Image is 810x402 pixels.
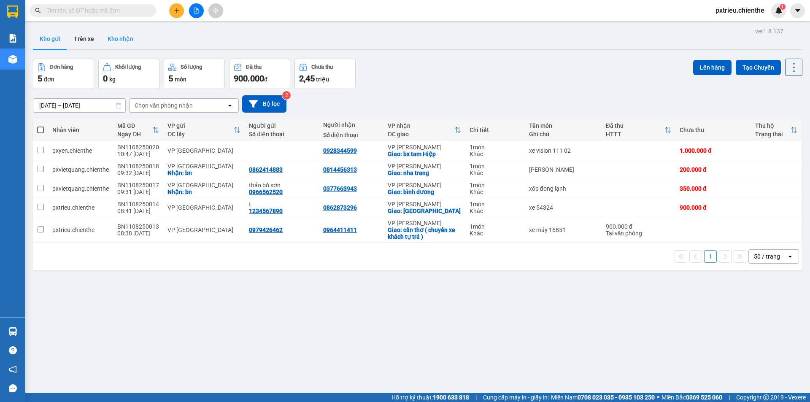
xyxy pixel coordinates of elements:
button: Đã thu900.000đ [229,59,290,89]
div: Tại văn phòng [606,230,671,237]
div: xốp đong lạnh [529,185,597,192]
div: Đơn hàng [50,64,73,70]
div: ver 1.8.137 [755,27,783,36]
div: 0979426462 [249,227,283,233]
span: aim [213,8,219,13]
div: 09:31 [DATE] [117,189,159,195]
div: Tên món [529,122,597,129]
div: HTTT [606,131,664,138]
div: VP nhận [388,122,454,129]
span: caret-down [794,7,802,14]
div: 1 món [470,163,521,170]
div: VP [PERSON_NAME] [388,144,461,151]
span: Miền Bắc [661,393,722,402]
div: 0862873296 [323,204,357,211]
button: Lên hàng [693,60,732,75]
div: pxvietquang.chienthe [52,166,109,173]
div: BN1108250014 [117,201,159,208]
div: xe vision 111 02 [529,147,597,154]
div: Số lượng [181,64,202,70]
div: 900.000 đ [680,204,747,211]
div: 0862414883 [249,166,283,173]
div: BN1108250013 [117,223,159,230]
button: Khối lượng0kg [98,59,159,89]
div: Giao: bình dương [388,189,461,195]
div: 900.000 đ [606,223,671,230]
div: Ngày ĐH [117,131,152,138]
button: Đơn hàng5đơn [33,59,94,89]
img: solution-icon [8,34,17,43]
span: | [475,393,477,402]
div: thảo bồ sơn [249,182,314,189]
div: 0966562520 [249,189,283,195]
button: caret-down [790,3,805,18]
div: VP [GEOGRAPHIC_DATA] [167,204,240,211]
div: Đã thu [606,122,664,129]
span: pxtrieu.chienthe [709,5,771,16]
div: ĐC giao [388,131,454,138]
div: Trạng thái [755,131,791,138]
div: xe 54324 [529,204,597,211]
button: Tạo Chuyến [736,60,781,75]
button: aim [208,3,223,18]
div: BN1108250018 [117,163,159,170]
span: question-circle [9,346,17,354]
div: Đã thu [246,64,262,70]
div: 200.000 đ [680,166,747,173]
span: đơn [44,76,54,83]
div: Chưa thu [680,127,747,133]
div: VP [PERSON_NAME] [388,201,461,208]
span: message [9,384,17,392]
div: Giao: nha trang [388,170,461,176]
div: 1 món [470,144,521,151]
div: Nhận: bn [167,170,240,176]
div: VP [GEOGRAPHIC_DATA] [167,147,240,154]
input: Select a date range. [33,99,125,112]
div: 1 món [470,182,521,189]
button: Bộ lọc [242,95,286,113]
div: Khác [470,208,521,214]
div: Nhân viên [52,127,109,133]
button: Trên xe [67,29,101,49]
div: VP [GEOGRAPHIC_DATA] [167,163,240,170]
div: 0964411411 [323,227,357,233]
span: search [35,8,41,13]
span: đ [264,76,267,83]
span: Cung cấp máy in - giấy in: [483,393,549,402]
div: Thu hộ [755,122,791,129]
th: Toggle SortBy [163,119,245,141]
div: 09:32 [DATE] [117,170,159,176]
span: 5 [38,73,42,84]
svg: open [227,102,233,109]
span: 0 [103,73,108,84]
span: plus [174,8,180,13]
span: 2,45 [299,73,315,84]
div: 1.000.000 đ [680,147,747,154]
span: file-add [193,8,199,13]
div: 08:41 [DATE] [117,208,159,214]
div: Chọn văn phòng nhận [135,101,193,110]
div: Nhận: bn [167,189,240,195]
th: Toggle SortBy [751,119,802,141]
div: 350.000 đ [680,185,747,192]
button: Kho nhận [101,29,140,49]
th: Toggle SortBy [113,119,163,141]
img: logo-vxr [7,5,18,18]
strong: 0369 525 060 [686,394,722,401]
div: Chưa thu [311,64,333,70]
span: | [729,393,730,402]
div: Khác [470,230,521,237]
div: 0377663943 [323,185,357,192]
div: Giao: bx tam Hiệp [388,151,461,157]
div: 1 món [470,223,521,230]
button: Chưa thu2,45 triệu [294,59,356,89]
div: BN1108250017 [117,182,159,189]
div: VP gửi [167,122,234,129]
span: kg [109,76,116,83]
span: 5 [168,73,173,84]
div: thùng cát tông [529,166,597,173]
div: VP [PERSON_NAME] [388,182,461,189]
sup: 1 [780,4,786,10]
svg: open [787,253,794,260]
div: Người gửi [249,122,314,129]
